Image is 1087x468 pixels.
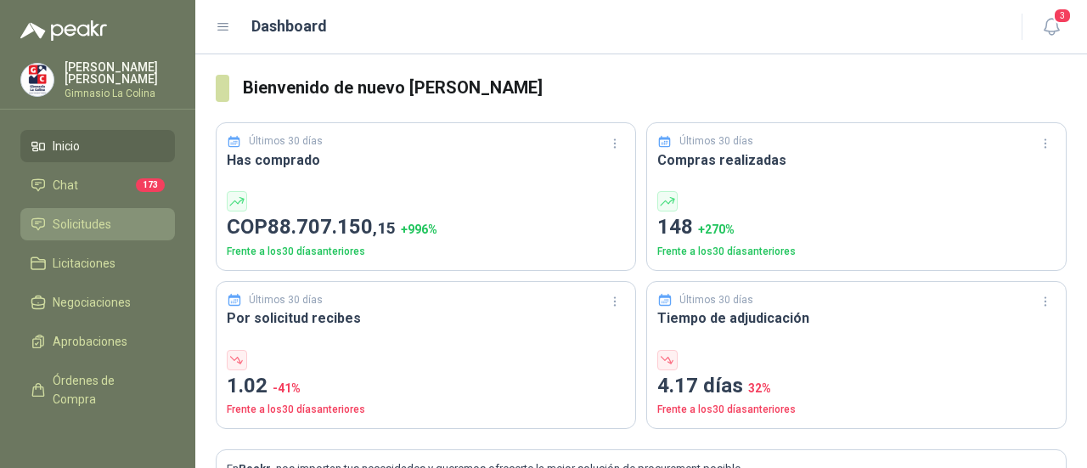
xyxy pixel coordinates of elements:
p: Frente a los 30 días anteriores [227,244,625,260]
span: Negociaciones [53,293,131,312]
span: 173 [136,178,165,192]
p: COP [227,211,625,244]
p: Frente a los 30 días anteriores [657,244,1056,260]
h1: Dashboard [251,14,327,38]
h3: Has comprado [227,149,625,171]
span: Inicio [53,137,80,155]
p: Últimos 30 días [249,292,323,308]
p: Gimnasio La Colina [65,88,175,99]
a: Solicitudes [20,208,175,240]
p: [PERSON_NAME] [PERSON_NAME] [65,61,175,85]
span: -41 % [273,381,301,395]
span: Aprobaciones [53,332,127,351]
span: 88.707.150 [268,215,396,239]
span: ,15 [373,218,396,238]
span: + 996 % [401,223,437,236]
p: 1.02 [227,370,625,403]
a: Chat173 [20,169,175,201]
h3: Tiempo de adjudicación [657,307,1056,329]
span: Órdenes de Compra [53,371,159,409]
img: Company Logo [21,64,54,96]
p: 4.17 días [657,370,1056,403]
span: + 270 % [698,223,735,236]
p: Frente a los 30 días anteriores [227,402,625,418]
span: Solicitudes [53,215,111,234]
a: Inicio [20,130,175,162]
p: Últimos 30 días [679,133,753,149]
img: Logo peakr [20,20,107,41]
a: Órdenes de Compra [20,364,175,415]
a: Aprobaciones [20,325,175,358]
p: Últimos 30 días [249,133,323,149]
p: 148 [657,211,1056,244]
a: Manuales y ayuda [20,422,175,454]
p: Frente a los 30 días anteriores [657,402,1056,418]
span: Licitaciones [53,254,115,273]
span: Chat [53,176,78,195]
span: 32 % [748,381,771,395]
a: Licitaciones [20,247,175,279]
span: 3 [1053,8,1072,24]
p: Últimos 30 días [679,292,753,308]
h3: Bienvenido de nuevo [PERSON_NAME] [243,75,1067,101]
button: 3 [1036,12,1067,42]
a: Negociaciones [20,286,175,319]
h3: Compras realizadas [657,149,1056,171]
h3: Por solicitud recibes [227,307,625,329]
